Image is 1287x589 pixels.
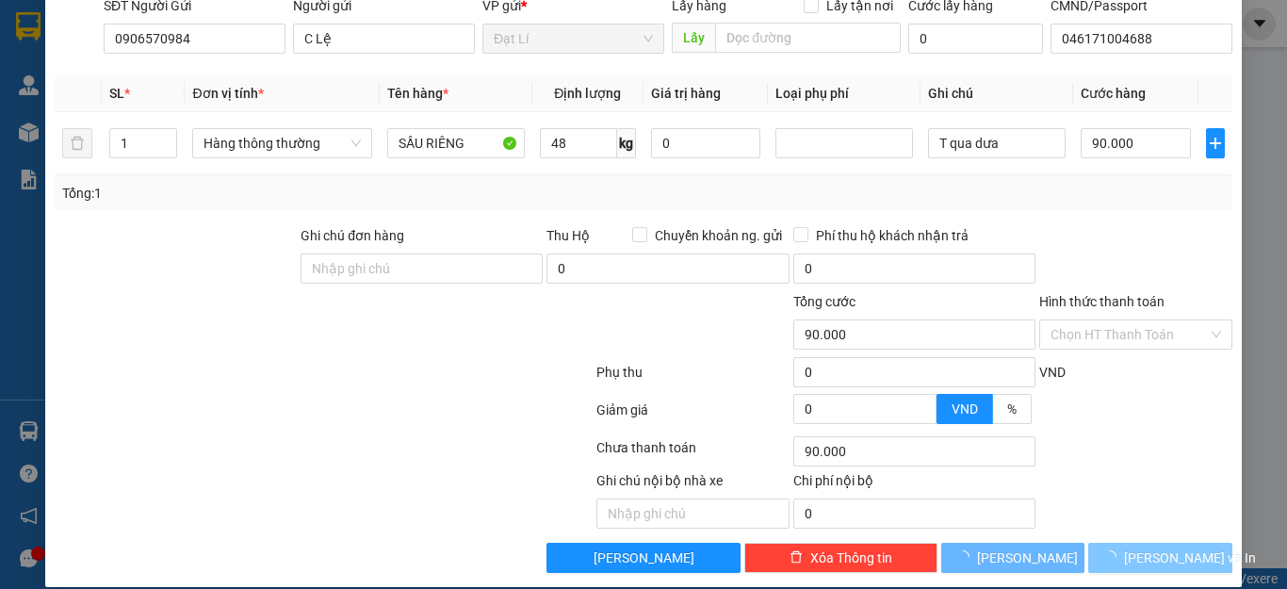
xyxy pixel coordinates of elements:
span: Xóa Thông tin [810,548,892,568]
span: Lấy [672,23,715,53]
span: Thu Hộ [546,228,590,243]
input: Dọc đường [715,23,901,53]
span: ĐC: QL14, Chợ Đạt Lý [8,92,100,102]
button: [PERSON_NAME] [941,543,1085,573]
span: VP Nhận: [GEOGRAPHIC_DATA] [143,68,237,87]
button: plus [1206,128,1225,158]
label: Hình thức thanh toán [1039,294,1165,309]
span: Đạt Lí [494,25,653,53]
span: delete [790,550,803,565]
span: VND [952,401,978,417]
span: plus [1207,136,1224,151]
span: Cước hàng [1081,86,1146,101]
span: Phí thu hộ khách nhận trả [808,225,976,246]
button: delete [62,128,92,158]
span: ĐC: 266 Đồng Đen, P10, Q TB [143,92,267,102]
th: Loại phụ phí [768,75,920,112]
span: Tổng cước [793,294,855,309]
input: Ghi chú đơn hàng [301,254,543,284]
span: Hàng thông thường [204,129,360,157]
span: Giá trị hàng [651,86,721,101]
span: Tên hàng [387,86,448,101]
button: deleteXóa Thông tin [744,543,937,573]
span: [PERSON_NAME] [594,548,694,568]
span: SL [109,86,124,101]
span: Định lượng [554,86,621,101]
div: Phụ thu [595,362,791,395]
input: VD: Bàn, Ghế [387,128,525,158]
img: logo [8,12,55,59]
button: [PERSON_NAME] [546,543,740,573]
span: VP Gửi: [PERSON_NAME] [8,73,116,82]
input: Nhập ghi chú [596,499,790,529]
span: loading [1103,550,1124,564]
strong: NHẬN HÀNG NHANH - GIAO TỐC HÀNH [73,31,261,43]
button: [PERSON_NAME] và In [1088,543,1232,573]
span: [PERSON_NAME] [977,548,1078,568]
span: % [1007,401,1017,417]
span: CTY TNHH DLVT TIẾN OANH [70,10,264,28]
span: kg [617,128,636,158]
div: Chưa thanh toán [595,437,791,470]
strong: 1900 633 614 [126,46,207,60]
div: Giảm giá [595,400,791,433]
th: Ghi chú [920,75,1073,112]
label: Ghi chú đơn hàng [301,228,404,243]
span: Chuyển khoản ng. gửi [647,225,790,246]
span: loading [956,550,977,564]
span: ĐT:0931 608 606 [8,107,75,117]
input: Cước lấy hàng [908,24,1043,54]
div: Chi phí nội bộ [793,470,1035,499]
span: ĐT: 0935 882 082 [143,107,213,117]
span: ---------------------------------------------- [41,123,242,139]
div: Tổng: 1 [62,183,498,204]
div: Ghi chú nội bộ nhà xe [596,470,790,499]
span: [PERSON_NAME] và In [1124,548,1256,568]
span: Đơn vị tính [192,86,263,101]
span: VND [1039,365,1066,380]
input: 0 [651,128,761,158]
input: Ghi Chú [928,128,1066,158]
